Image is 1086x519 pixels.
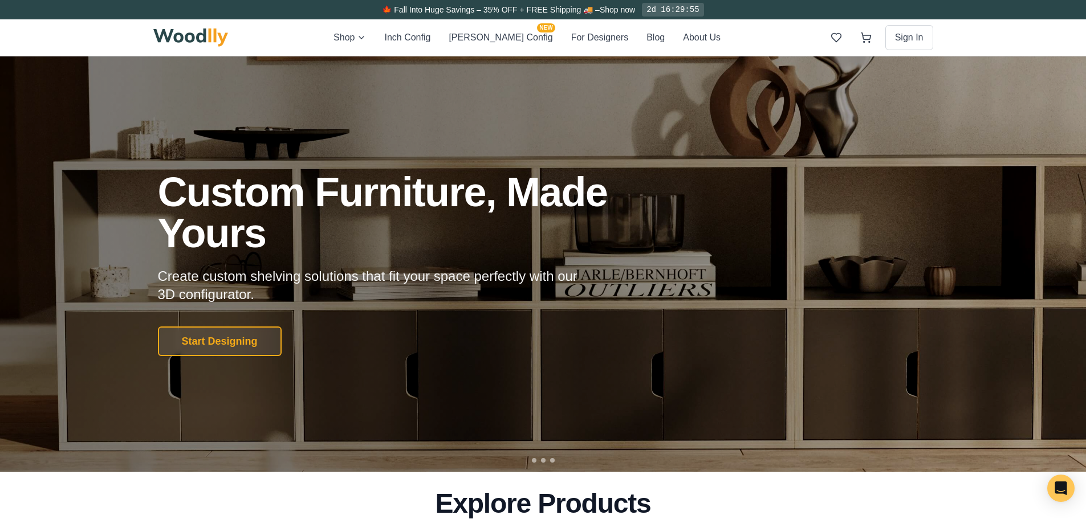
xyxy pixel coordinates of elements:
[600,5,635,14] a: Shop now
[158,326,282,356] button: Start Designing
[642,3,703,17] div: 2d 16:29:55
[333,30,366,45] button: Shop
[646,30,665,45] button: Blog
[1047,475,1075,502] div: Open Intercom Messenger
[885,25,933,50] button: Sign In
[158,171,669,254] h1: Custom Furniture, Made Yours
[537,23,555,32] span: NEW
[384,30,430,45] button: Inch Config
[571,30,628,45] button: For Designers
[683,30,721,45] button: About Us
[382,5,599,14] span: 🍁 Fall Into Huge Savings – 35% OFF + FREE Shipping 🚚 –
[449,30,552,45] button: [PERSON_NAME] ConfigNEW
[153,28,229,47] img: Woodlly
[158,267,596,304] p: Create custom shelving solutions that fit your space perfectly with our 3D configurator.
[158,490,929,517] h2: Explore Products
